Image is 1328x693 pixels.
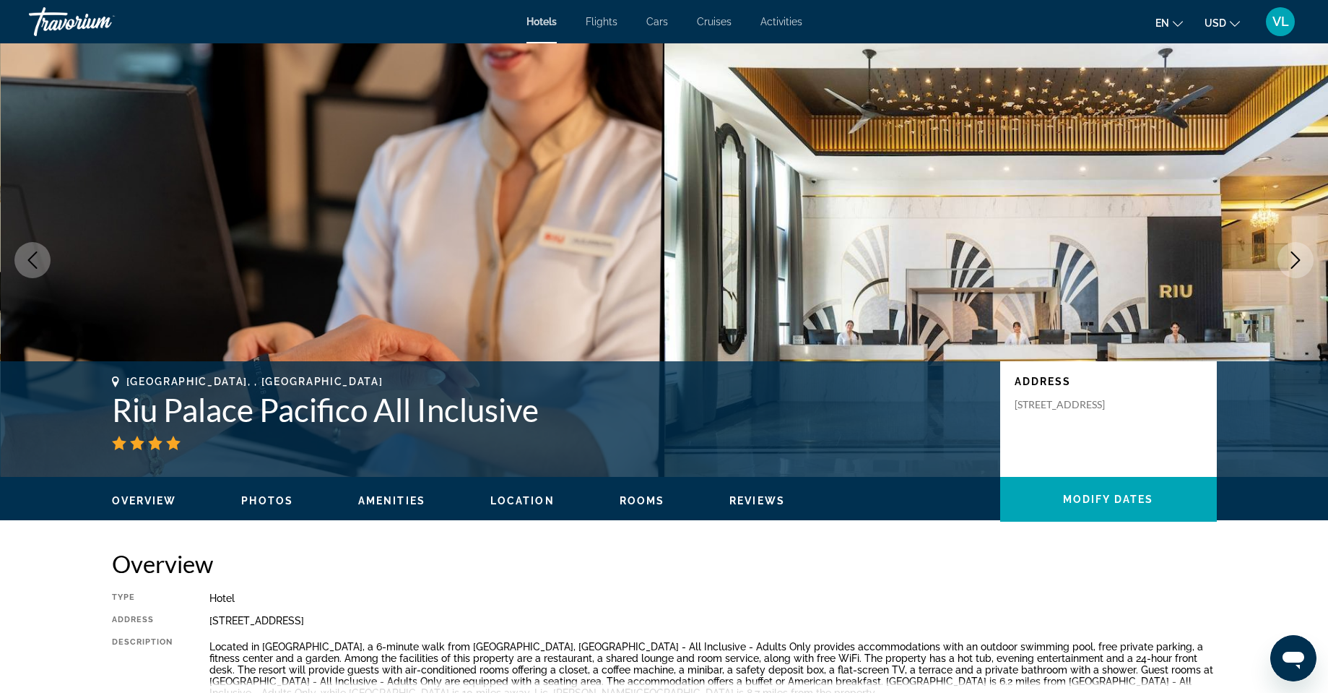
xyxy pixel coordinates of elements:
button: Previous image [14,242,51,278]
a: Flights [586,16,617,27]
button: User Menu [1262,7,1299,37]
button: Location [490,494,555,507]
div: Type [112,593,173,604]
span: [GEOGRAPHIC_DATA], , [GEOGRAPHIC_DATA] [126,376,383,387]
p: Address [1015,376,1202,387]
div: Hotel [209,593,1217,604]
a: Travorium [29,3,173,40]
span: Modify Dates [1063,494,1153,505]
button: Change currency [1205,12,1240,33]
button: Rooms [620,494,665,507]
p: [STREET_ADDRESS] [1015,398,1130,411]
a: Activities [760,16,802,27]
span: Location [490,495,555,507]
h2: Overview [112,549,1217,578]
button: Change language [1155,12,1183,33]
span: Amenities [358,495,425,507]
span: USD [1205,17,1226,29]
iframe: Button to launch messaging window [1270,635,1316,681]
a: Hotels [526,16,557,27]
button: Photos [241,494,293,507]
button: Overview [112,494,177,507]
a: Cars [646,16,668,27]
span: en [1155,17,1169,29]
span: Photos [241,495,293,507]
button: Reviews [729,494,785,507]
button: Modify Dates [1000,477,1217,522]
div: Address [112,615,173,627]
button: Next image [1277,242,1314,278]
span: Rooms [620,495,665,507]
span: VL [1272,14,1289,29]
button: Amenities [358,494,425,507]
h1: Riu Palace Pacifico All Inclusive [112,391,986,429]
div: [STREET_ADDRESS] [209,615,1217,627]
a: Cruises [697,16,732,27]
span: Reviews [729,495,785,507]
span: Overview [112,495,177,507]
